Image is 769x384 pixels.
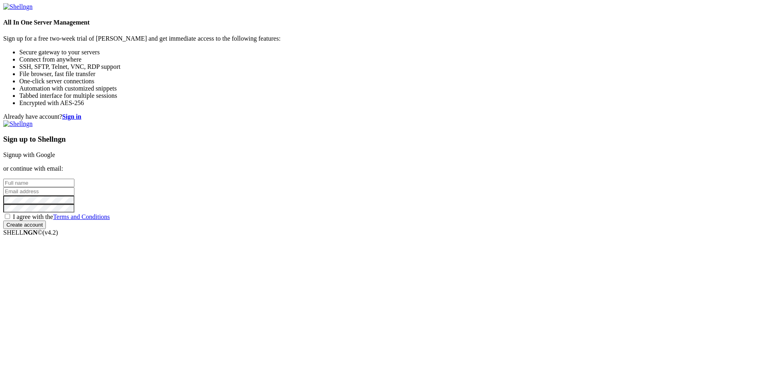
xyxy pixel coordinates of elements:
li: Tabbed interface for multiple sessions [19,92,766,99]
li: Automation with customized snippets [19,85,766,92]
li: Encrypted with AES-256 [19,99,766,107]
li: One-click server connections [19,78,766,85]
a: Terms and Conditions [53,213,110,220]
a: Signup with Google [3,151,55,158]
a: Sign in [62,113,82,120]
input: I agree with theTerms and Conditions [5,214,10,219]
p: or continue with email: [3,165,766,172]
input: Create account [3,221,46,229]
li: Connect from anywhere [19,56,766,63]
img: Shellngn [3,120,33,128]
b: NGN [23,229,38,236]
input: Email address [3,187,74,196]
h4: All In One Server Management [3,19,766,26]
li: SSH, SFTP, Telnet, VNC, RDP support [19,63,766,70]
span: 4.2.0 [43,229,58,236]
span: I agree with the [13,213,110,220]
input: Full name [3,179,74,187]
li: File browser, fast file transfer [19,70,766,78]
p: Sign up for a free two-week trial of [PERSON_NAME] and get immediate access to the following feat... [3,35,766,42]
img: Shellngn [3,3,33,10]
h3: Sign up to Shellngn [3,135,766,144]
span: SHELL © [3,229,58,236]
div: Already have account? [3,113,766,120]
li: Secure gateway to your servers [19,49,766,56]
